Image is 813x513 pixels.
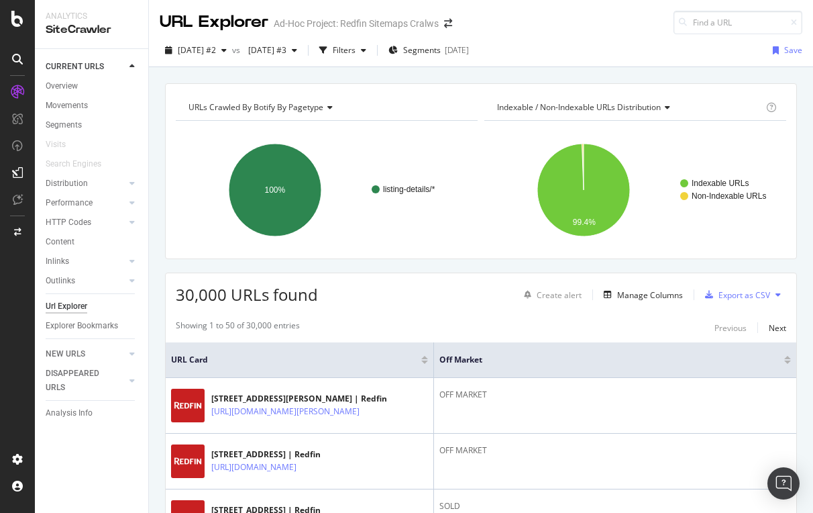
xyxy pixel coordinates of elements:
input: Find a URL [673,11,802,34]
div: Url Explorer [46,299,87,314]
div: Previous [714,322,747,334]
div: OFF MARKET [439,389,791,401]
div: [DATE] [445,44,469,56]
div: Open Intercom Messenger [767,467,800,500]
text: 99.4% [573,218,596,227]
button: Segments[DATE] [383,40,474,61]
div: Segments [46,118,82,132]
div: Showing 1 to 50 of 30,000 entries [176,320,300,336]
span: Indexable / Non-Indexable URLs distribution [497,101,661,113]
span: Off Market [439,354,764,366]
div: Export as CSV [718,289,770,301]
button: Previous [714,320,747,336]
svg: A chart. [484,132,786,248]
a: Inlinks [46,254,125,269]
a: Segments [46,118,139,132]
div: OFF MARKET [439,445,791,457]
div: Search Engines [46,157,101,171]
a: NEW URLS [46,347,125,361]
button: Filters [314,40,372,61]
div: Next [769,322,786,334]
div: Ad-Hoc Project: Redfin Sitemaps Cralws [274,17,439,30]
a: [URL][DOMAIN_NAME] [211,461,296,474]
span: 30,000 URLs found [176,283,318,306]
a: Explorer Bookmarks [46,319,139,333]
a: Distribution [46,177,125,191]
a: Outlinks [46,274,125,288]
h4: Indexable / Non-Indexable URLs Distribution [494,97,763,118]
button: [DATE] #2 [160,40,232,61]
svg: A chart. [176,132,478,248]
div: arrow-right-arrow-left [444,19,452,28]
div: Create alert [537,289,582,301]
a: Overview [46,79,139,93]
div: HTTP Codes [46,216,91,230]
div: Overview [46,79,78,93]
a: Url Explorer [46,299,139,314]
span: Segments [403,44,441,56]
h4: URLs Crawled By Botify By pagetype [186,97,466,118]
div: Movements [46,99,88,113]
a: Visits [46,138,79,152]
div: Performance [46,196,93,210]
div: Explorer Bookmarks [46,319,118,333]
div: CURRENT URLS [46,60,104,74]
div: DISAPPEARED URLS [46,367,113,395]
img: main image [171,389,205,422]
button: Next [769,320,786,336]
a: Performance [46,196,125,210]
text: listing-details/* [383,185,435,194]
div: URL Explorer [160,11,268,34]
div: Inlinks [46,254,69,269]
div: Save [784,44,802,56]
div: NEW URLS [46,347,85,361]
a: CURRENT URLS [46,60,125,74]
span: 2025 Sep. 13th #3 [243,44,286,56]
button: Manage Columns [598,287,683,303]
button: Save [767,40,802,61]
div: Manage Columns [617,289,683,301]
span: URLs Crawled By Botify By pagetype [188,101,323,113]
div: [STREET_ADDRESS] | Redfin [211,449,325,461]
div: SiteCrawler [46,22,138,38]
span: URL Card [171,354,418,366]
a: DISAPPEARED URLS [46,367,125,395]
a: Search Engines [46,157,115,171]
a: Analysis Info [46,406,139,420]
div: Analysis Info [46,406,93,420]
div: Content [46,235,74,249]
div: Analytics [46,11,138,22]
div: Visits [46,138,66,152]
span: vs [232,44,243,56]
button: Create alert [519,284,582,306]
text: Indexable URLs [692,179,749,188]
text: 100% [265,185,286,195]
a: [URL][DOMAIN_NAME][PERSON_NAME] [211,405,360,418]
img: main image [171,445,205,478]
div: SOLD [439,500,791,512]
div: Outlinks [46,274,75,288]
a: Content [46,235,139,249]
button: Export as CSV [700,284,770,306]
div: Filters [333,44,356,56]
button: [DATE] #3 [243,40,303,61]
text: Non-Indexable URLs [692,191,766,201]
div: Distribution [46,177,88,191]
a: Movements [46,99,139,113]
a: HTTP Codes [46,216,125,230]
span: 2025 Sep. 17th #2 [178,44,216,56]
div: [STREET_ADDRESS][PERSON_NAME] | Redfin [211,393,388,405]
